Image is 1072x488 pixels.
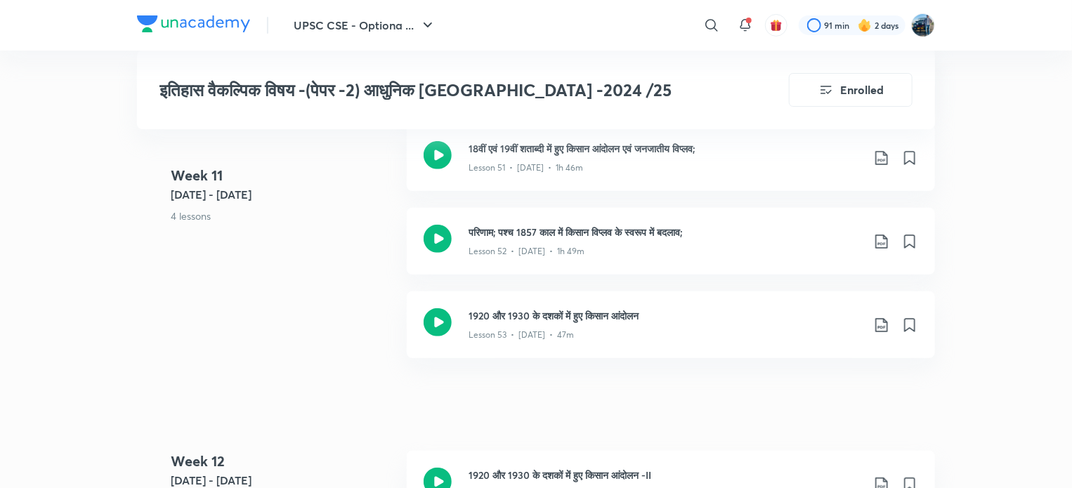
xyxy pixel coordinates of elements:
p: 4 lessons [171,209,396,223]
p: Lesson 52 • [DATE] • 1h 49m [469,245,584,258]
a: 18वीं एवं 19वीं शताब्दी में हुए किसान आंदोलन एवं जनजातीय विप्लव;Lesson 51 • [DATE] • 1h 46m [407,124,935,208]
h4: Week 11 [171,165,396,186]
h4: Week 12 [171,451,396,472]
p: Lesson 53 • [DATE] • 47m [469,329,574,341]
a: परिणाम; पश्च 1857 काल में किसान विप्लव के स्वरूप में बदलाव;Lesson 52 • [DATE] • 1h 49m [407,208,935,291]
h3: 1920 और 1930 के दशकों में हुए किसान आंदोलन [469,308,862,323]
h3: 1920 और 1930 के दशकों में हुए किसान आंदोलन -II [469,468,862,482]
img: streak [858,18,872,32]
p: Lesson 51 • [DATE] • 1h 46m [469,161,583,174]
img: avatar [770,19,783,32]
img: Company Logo [137,15,250,32]
h3: इतिहास वैकल्पिक विषय -(पेपर -2) आधुनिक [GEOGRAPHIC_DATA] -2024 /25 [159,80,710,100]
a: Company Logo [137,15,250,36]
img: I A S babu [911,13,935,37]
h3: 18वीं एवं 19वीं शताब्दी में हुए किसान आंदोलन एवं जनजातीय विप्लव; [469,141,862,156]
button: UPSC CSE - Optiona ... [285,11,445,39]
h5: [DATE] - [DATE] [171,186,396,203]
h3: परिणाम; पश्च 1857 काल में किसान विप्लव के स्वरूप में बदलाव; [469,225,862,239]
button: avatar [765,14,787,37]
button: Enrolled [789,73,913,107]
a: 1920 और 1930 के दशकों में हुए किसान आंदोलनLesson 53 • [DATE] • 47m [407,291,935,375]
